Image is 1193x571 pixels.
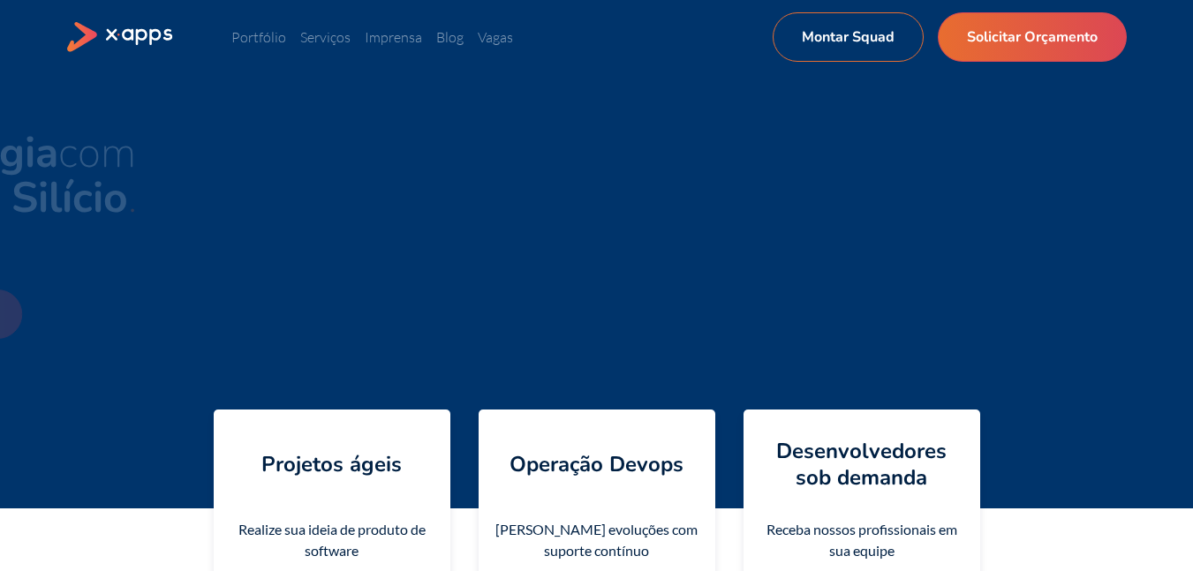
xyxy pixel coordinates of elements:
h4: Desenvolvedores sob demanda [758,438,966,491]
span: Design e desenvolvimento de software [67,237,359,259]
a: Alocar profissionais [67,289,255,339]
span: Seu time de com a cultura do [67,124,568,227]
a: Vagas [478,28,513,46]
a: Imprensa [365,28,422,46]
a: Portfólio [231,28,286,46]
h4: Projetos ágeis [261,451,402,477]
a: Receber estimativa [269,289,454,339]
a: Solicitar Orçamento [938,12,1127,62]
div: Realize sua ideia de produto de software [228,519,436,561]
h4: Operação Devops [510,451,683,477]
div: Receba nossos profissionais em sua equipe [758,519,966,561]
strong: tecnologia [284,124,490,182]
div: [PERSON_NAME] evoluções com suporte contínuo [493,519,701,561]
strong: Vale do Silício [283,169,560,227]
a: Montar Squad [773,12,924,62]
a: Blog [436,28,464,46]
a: Serviços [300,28,351,46]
